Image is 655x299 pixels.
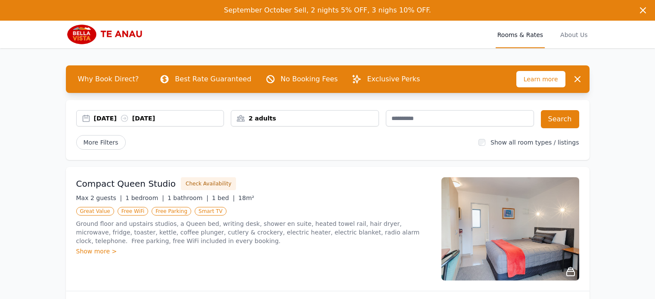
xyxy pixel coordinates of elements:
div: Show more > [76,247,431,256]
span: Free WiFi [118,207,149,216]
span: Free Parking [152,207,191,216]
p: Ground floor and upstairs studios, a Queen bed, writing desk, shower en suite, heated towel rail,... [76,219,431,245]
a: Rooms & Rates [496,21,545,48]
img: Bella Vista Te Anau [66,24,149,45]
span: 1 bedroom | [125,194,164,201]
span: Great Value [76,207,114,216]
span: Learn more [516,71,565,87]
a: About Us [559,21,589,48]
label: Show all room types / listings [490,139,579,146]
span: Smart TV [195,207,227,216]
div: 2 adults [231,114,379,123]
span: 1 bathroom | [168,194,208,201]
span: 1 bed | [212,194,235,201]
div: [DATE] [DATE] [94,114,224,123]
span: 18m² [238,194,254,201]
button: Search [541,110,579,128]
p: Exclusive Perks [367,74,420,84]
span: September October Sell, 2 nights 5% OFF, 3 nighs 10% OFF. [224,6,431,14]
span: More Filters [76,135,126,150]
span: Why Book Direct? [71,71,146,88]
h3: Compact Queen Studio [76,178,176,190]
span: Max 2 guests | [76,194,122,201]
p: Best Rate Guaranteed [175,74,251,84]
button: Check Availability [181,177,236,190]
p: No Booking Fees [281,74,338,84]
